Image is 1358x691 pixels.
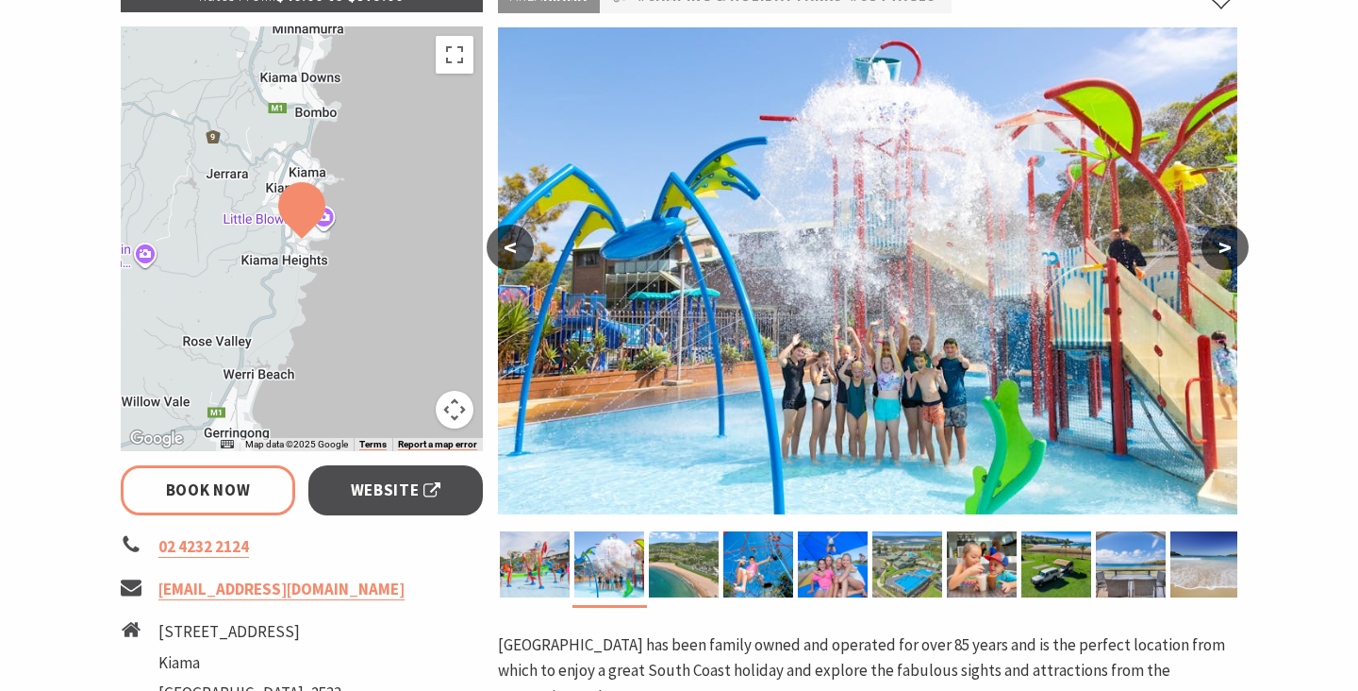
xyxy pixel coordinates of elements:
img: Jumping pillow with a group of friends sitting in the foreground and girl jumping in air behind them [798,531,868,598]
button: Keyboard shortcuts [221,438,234,451]
a: Book Now [121,465,295,515]
img: Sunny's Aquaventure Park at BIG4 Easts Beach Kiama Holiday Park [500,531,570,598]
button: > [1201,225,1249,270]
img: Beach View Cabins [1096,531,1166,598]
img: BIG4 Easts Beach Kiama beachfront with water and ocean [1170,531,1240,598]
img: Aerial view of the resort pool at BIG4 Easts Beach Kiama Holiday Park [872,531,942,598]
img: BIG4 Easts Beach Kiama aerial view [649,531,719,598]
img: Kids on Ropeplay [723,531,793,598]
li: Kiama [158,650,341,676]
li: [STREET_ADDRESS] [158,619,341,645]
a: [EMAIL_ADDRESS][DOMAIN_NAME] [158,579,405,600]
a: Open this area in Google Maps (opens a new window) [125,427,188,451]
a: Website [308,465,483,515]
button: Toggle fullscreen view [436,36,473,74]
button: < [487,225,534,270]
a: Report a map error [398,439,477,450]
a: 02 4232 2124 [158,536,249,558]
img: Children having drinks at the cafe [947,531,1017,598]
img: Google [125,427,188,451]
span: Map data ©2025 Google [245,439,348,449]
button: Map camera controls [436,391,473,429]
img: Sunny's Aquaventure Park at BIG4 Easts Beach Kiama Holiday Park [498,27,1237,514]
span: Website [351,478,441,503]
img: Sunny's Aquaventure Park at BIG4 Easts Beach Kiama Holiday Park [574,531,644,598]
a: Terms (opens in new tab) [359,439,387,450]
img: Camping sites [1021,531,1091,598]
